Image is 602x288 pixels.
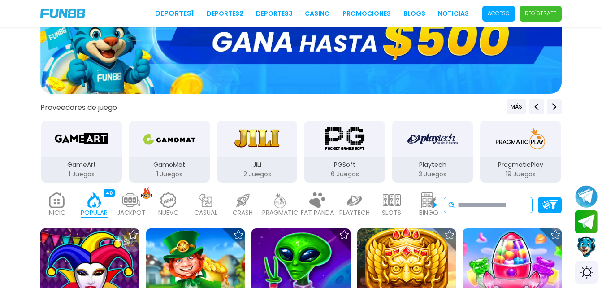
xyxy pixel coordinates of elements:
[529,99,544,114] button: Previous providers
[40,103,117,112] button: Proveedores de juego
[407,126,458,151] img: Playtech
[229,126,285,151] img: JiLi
[316,126,373,151] img: PGSoft
[301,120,389,183] button: PGSoft
[104,189,115,197] div: 40
[382,208,401,218] p: SLOTS
[575,236,598,259] button: Contact customer service
[217,160,298,170] p: JiLi
[48,192,66,208] img: home_light.webp
[542,200,558,209] img: Platform Filter
[438,9,469,18] a: NOTICIAS
[346,192,364,208] img: playtech_light.webp
[41,170,122,179] p: 1 Juegos
[117,208,146,218] p: JACKPOT
[141,187,152,199] img: hot
[476,120,564,183] button: PragmaticPlay
[575,185,598,208] button: Join telegram channel
[575,210,598,234] button: Join telegram
[392,170,473,179] p: 3 Juegos
[160,192,178,208] img: new_light.webp
[304,170,385,179] p: 6 Juegos
[207,9,243,18] a: Deportes2
[383,192,401,208] img: slots_light.webp
[525,9,556,17] p: Regístrate
[301,208,334,218] p: FAT PANDA
[507,99,526,114] button: Previous providers
[480,160,561,170] p: PragmaticPlay
[53,126,110,151] img: GameArt
[126,120,213,183] button: GamoMat
[403,9,425,18] a: BLOGS
[420,192,438,208] img: bingo_light.webp
[141,126,198,151] img: GamoMat
[575,261,598,284] div: Switch theme
[122,192,140,208] img: jackpot_light.webp
[256,9,293,18] a: Deportes3
[339,208,370,218] p: PLAYTECH
[233,208,253,218] p: CRASH
[308,192,326,208] img: fat_panda_light.webp
[129,160,210,170] p: GamoMat
[158,208,179,218] p: NUEVO
[197,192,215,208] img: casual_light.webp
[234,192,252,208] img: crash_light.webp
[392,160,473,170] p: Playtech
[480,170,561,179] p: 19 Juegos
[271,192,289,208] img: pragmatic_light.webp
[155,8,194,19] a: Deportes1
[342,9,391,18] a: Promociones
[305,9,330,18] a: CASINO
[419,208,438,218] p: BINGO
[194,208,217,218] p: CASUAL
[262,208,298,218] p: PRAGMATIC
[81,208,108,218] p: POPULAR
[488,9,510,17] p: Acceso
[492,126,549,151] img: PragmaticPlay
[389,120,476,183] button: Playtech
[85,192,103,208] img: popular_active.webp
[217,170,298,179] p: 2 Juegos
[547,99,562,114] button: Next providers
[38,120,126,183] button: GameArt
[213,120,301,183] button: JiLi
[41,160,122,170] p: GameArt
[129,170,210,179] p: 1 Juegos
[48,208,66,218] p: INICIO
[304,160,385,170] p: PGSoft
[40,9,85,18] img: Company Logo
